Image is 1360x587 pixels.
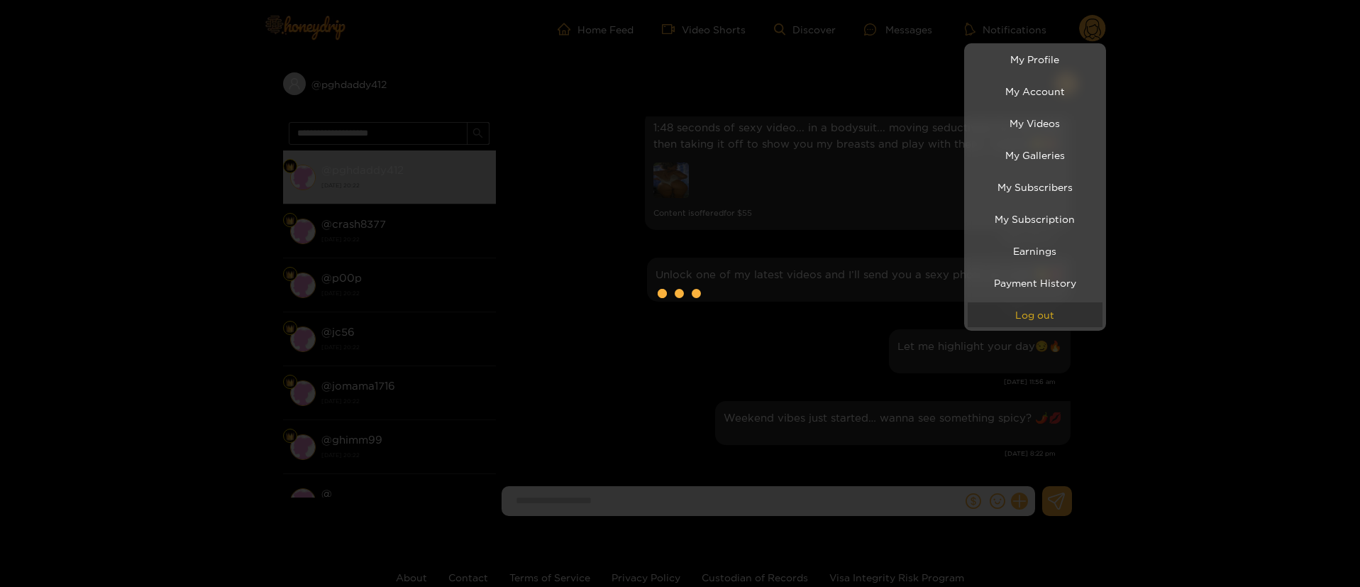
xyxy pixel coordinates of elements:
a: Payment History [968,270,1102,295]
a: My Profile [968,47,1102,72]
a: My Account [968,79,1102,104]
button: Log out [968,302,1102,327]
a: My Subscribers [968,175,1102,199]
a: My Subscription [968,207,1102,231]
a: My Videos [968,111,1102,136]
a: My Galleries [968,143,1102,168]
a: Earnings [968,238,1102,263]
